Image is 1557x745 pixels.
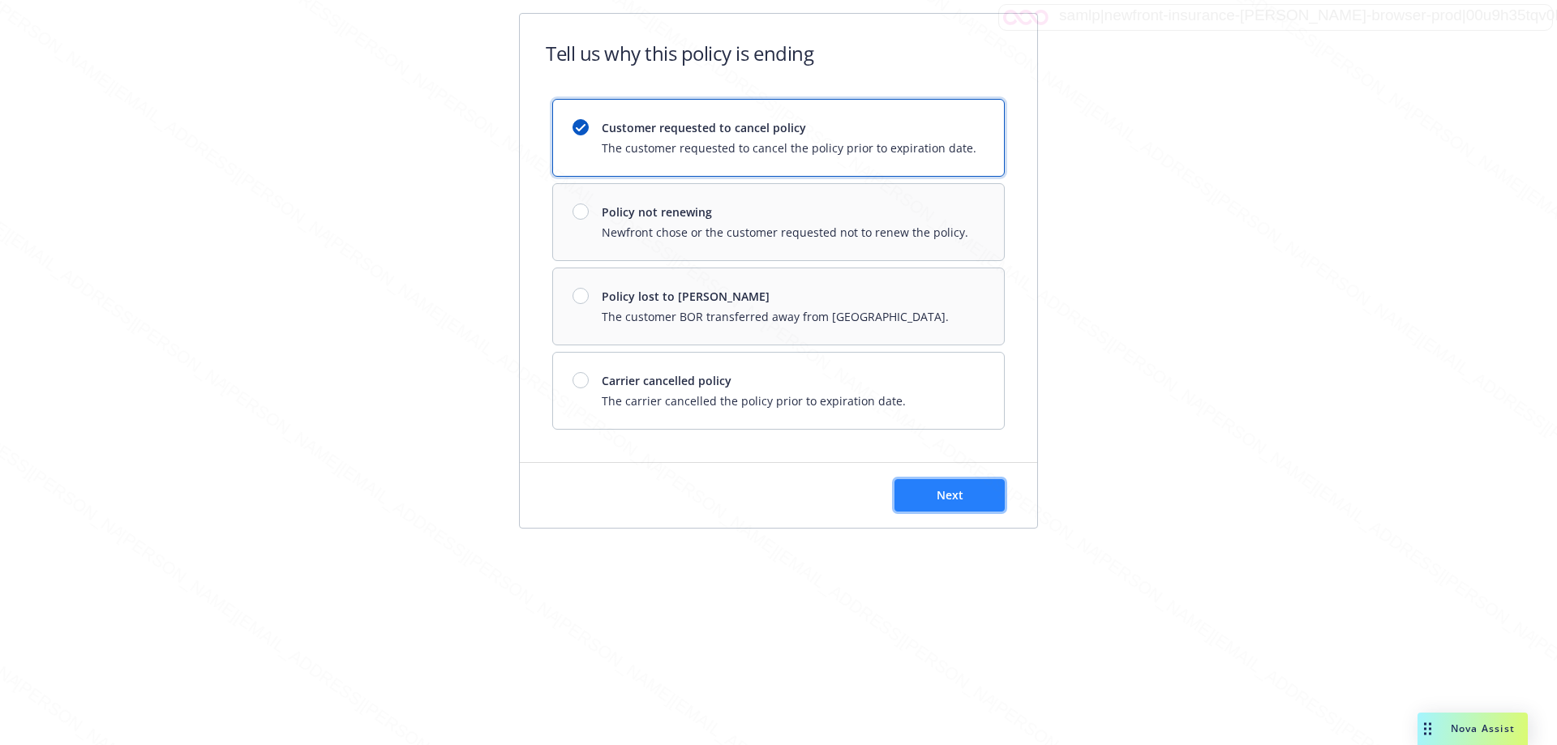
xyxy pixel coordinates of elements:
span: Next [937,487,963,503]
div: Drag to move [1418,713,1438,745]
span: The customer requested to cancel the policy prior to expiration date. [602,139,976,156]
h1: Tell us why this policy is ending [546,40,813,66]
span: The carrier cancelled the policy prior to expiration date. [602,392,906,409]
button: Nova Assist [1418,713,1528,745]
span: Carrier cancelled policy [602,372,906,389]
span: Nova Assist [1451,721,1515,735]
span: Customer requested to cancel policy [602,119,976,136]
button: Next [894,479,1005,512]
